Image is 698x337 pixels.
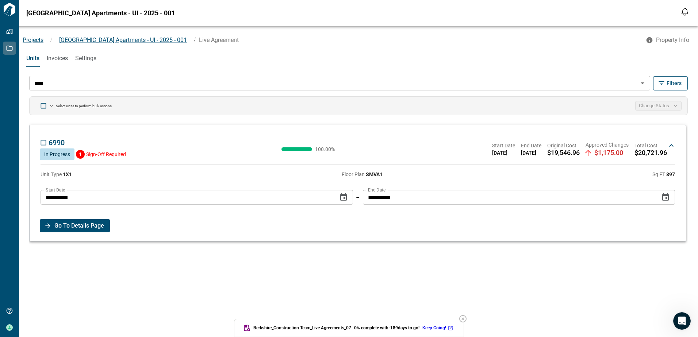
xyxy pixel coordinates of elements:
button: Open notification feed [679,6,691,18]
label: End Date [368,187,386,193]
label: Start Date [46,187,65,193]
span: Settings [75,55,96,62]
button: Open [637,78,648,88]
span: [DATE] [521,149,541,156]
span: Unit Type [41,171,72,177]
button: Go To Details Page [40,219,110,232]
span: Total Cost [634,142,667,149]
strong: SMVA1 [366,171,383,177]
span: Live Agreement [199,36,239,43]
div: base tabs [19,50,698,67]
span: Approved Changes [586,141,629,148]
span: 6990 [49,138,65,147]
strong: 897 [666,171,675,177]
strong: 1X1 [63,171,72,177]
span: 100.00 % [315,147,337,152]
div: 6990In Progress1Sign-Off Required100.00%Start Date[DATE]End Date[DATE]Original Cost$19,546.96Appr... [37,131,679,160]
p: – [356,193,360,202]
span: Start Date [492,142,515,149]
span: Original Cost [547,142,580,149]
p: Sign-Off Required [86,151,126,158]
iframe: Intercom live chat [673,312,691,330]
span: [GEOGRAPHIC_DATA] Apartments - UI - 2025 - 001 [26,9,175,17]
span: Floor Plan [342,171,383,177]
p: Select units to perform bulk actions [56,104,112,108]
span: $1,175.00 [594,149,623,156]
span: Berkshire_Construction Team_Live Agreements_07 [253,325,351,331]
nav: breadcrumb [19,36,641,44]
a: Projects [23,36,43,43]
span: Sq FT [652,171,675,177]
span: In Progress [44,151,70,157]
span: $19,546.96 [547,149,580,156]
span: [DATE] [492,149,515,156]
span: Invoices [47,55,68,62]
span: [GEOGRAPHIC_DATA] Apartments - UI - 2025 - 001 [59,36,187,43]
span: Units [26,55,39,62]
span: Filters [667,80,682,87]
span: $20,721.96 [634,149,667,156]
span: Go To Details Page [54,219,104,232]
button: Filters [653,76,688,90]
span: Property Info [656,36,689,44]
a: Keep Going! [422,325,455,331]
div: 1 [76,150,85,159]
button: Property Info [641,34,695,47]
span: 0 % complete with -189 days to go! [354,325,419,331]
span: End Date [521,142,541,149]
